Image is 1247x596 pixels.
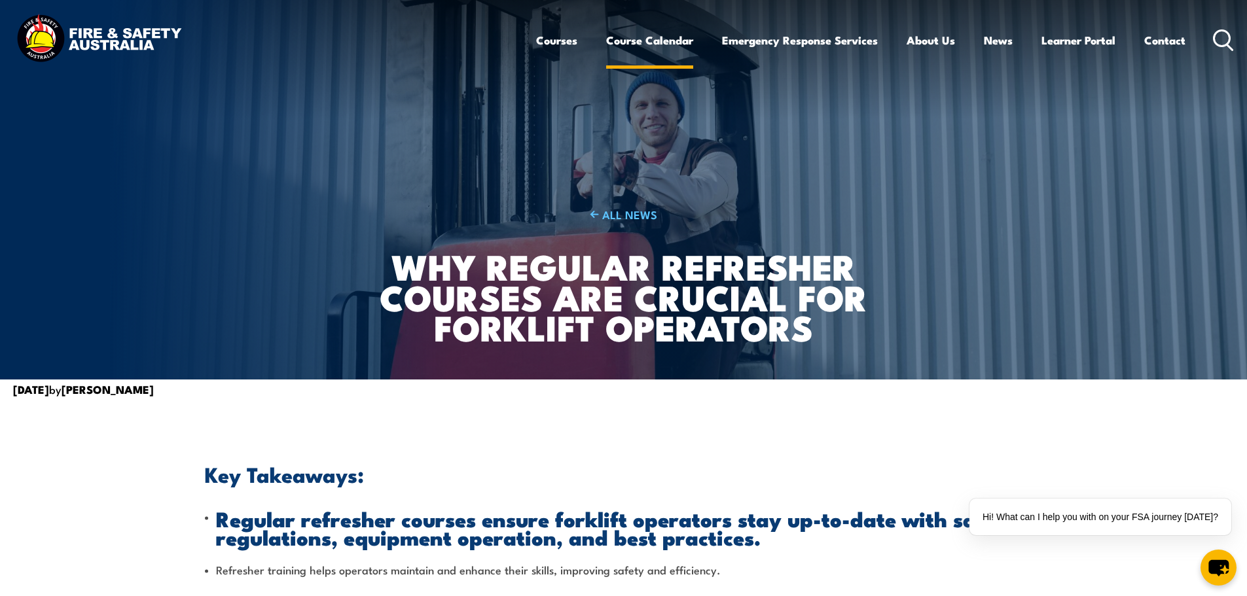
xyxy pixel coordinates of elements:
[1144,23,1185,58] a: Contact
[722,23,878,58] a: Emergency Response Services
[984,23,1013,58] a: News
[1201,550,1237,586] button: chat-button
[907,23,955,58] a: About Us
[13,381,49,398] strong: [DATE]
[205,562,1043,577] li: Refresher training helps operators maintain and enhance their skills, improving safety and effici...
[205,457,364,490] strong: Key Takeaways:
[606,23,693,58] a: Course Calendar
[366,251,881,342] h1: Why Regular Refresher Courses Are Crucial for Forklift Operators
[13,381,154,397] span: by
[62,381,154,398] strong: [PERSON_NAME]
[366,207,881,222] a: ALL NEWS
[216,509,1043,546] h2: Regular refresher courses ensure forklift operators stay up-to-date with safety regulations, equi...
[1041,23,1115,58] a: Learner Portal
[969,499,1231,535] div: Hi! What can I help you with on your FSA journey [DATE]?
[536,23,577,58] a: Courses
